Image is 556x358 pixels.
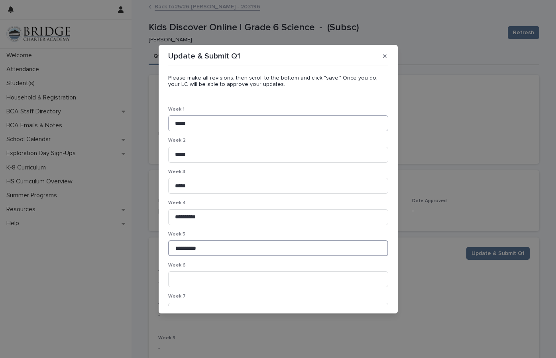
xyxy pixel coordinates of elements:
[168,232,185,237] span: Week 5
[168,107,185,112] span: Week 1
[168,294,186,299] span: Week 7
[168,200,186,205] span: Week 4
[168,138,186,143] span: Week 2
[168,51,240,61] p: Update & Submit Q1
[168,263,186,268] span: Week 6
[168,169,185,174] span: Week 3
[168,75,388,88] p: Please make all revisions, then scroll to the bottom and click "save." Once you do, your LC will ...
